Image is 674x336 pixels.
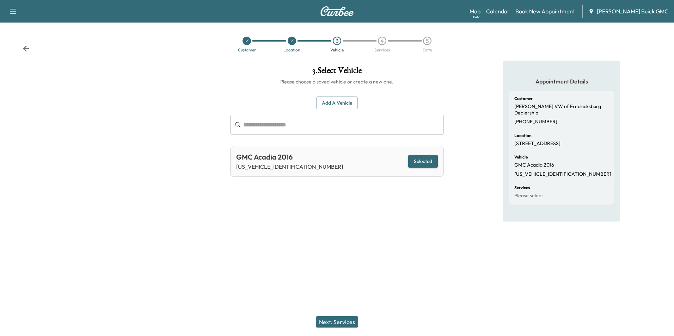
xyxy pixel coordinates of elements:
[470,7,480,15] a: MapBeta
[423,48,432,52] div: Date
[316,316,358,328] button: Next: Services
[473,14,480,20] div: Beta
[514,119,557,125] p: [PHONE_NUMBER]
[515,7,575,15] a: Book New Appointment
[514,104,609,116] p: [PERSON_NAME] VW of Fredricksburg Dealership
[230,78,443,85] h6: Please choose a saved vehicle or create a new one.
[316,97,358,110] button: Add a Vehicle
[514,133,532,138] h6: Location
[514,186,530,190] h6: Services
[514,193,543,199] p: Please select
[514,171,611,178] p: [US_VEHICLE_IDENTIFICATION_NUMBER]
[378,37,386,45] div: 4
[486,7,510,15] a: Calendar
[230,66,443,78] h1: 3 . Select Vehicle
[374,48,390,52] div: Services
[423,37,431,45] div: 5
[514,141,560,147] p: [STREET_ADDRESS]
[408,155,438,168] button: Selected
[514,155,528,159] h6: Vehicle
[514,162,554,168] p: GMC Acadia 2016
[514,97,533,101] h6: Customer
[283,48,300,52] div: Location
[23,45,30,52] div: Back
[509,77,614,85] h5: Appointment Details
[320,6,354,16] img: Curbee Logo
[330,48,344,52] div: Vehicle
[236,152,343,162] div: GMC Acadia 2016
[236,162,343,171] p: [US_VEHICLE_IDENTIFICATION_NUMBER]
[238,48,256,52] div: Customer
[597,7,668,15] span: [PERSON_NAME] Buick GMC
[333,37,341,45] div: 3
